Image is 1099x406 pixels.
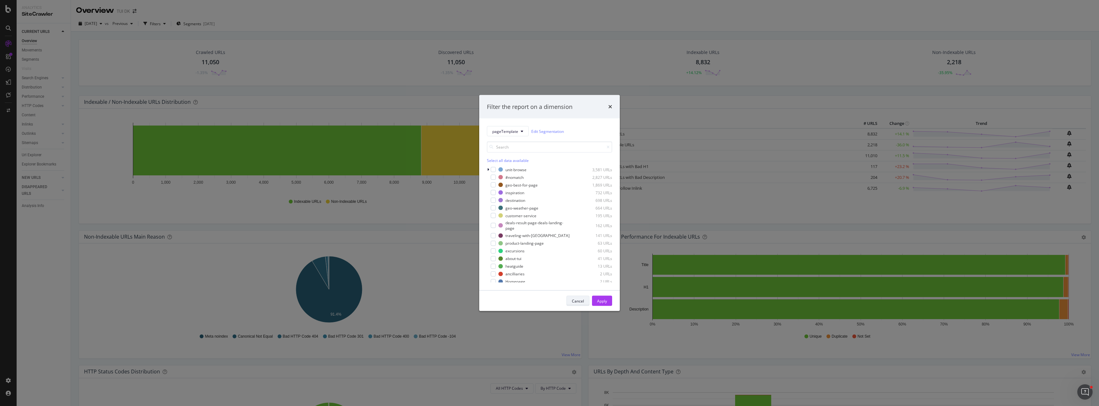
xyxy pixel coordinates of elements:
[597,298,607,303] div: Apply
[581,213,612,218] div: 195 URLs
[581,223,612,228] div: 162 URLs
[487,158,612,163] div: Select all data available
[479,95,620,311] div: modal
[581,271,612,277] div: 2 URLs
[505,220,572,231] div: deals-result-page-deals-landing-page
[487,126,529,136] button: pageTemplate
[531,128,564,134] a: Edit Segmentation
[505,256,521,261] div: about-tui
[487,142,612,153] input: Search
[505,279,525,284] div: Homepage
[581,174,612,180] div: 2,827 URLs
[505,213,536,218] div: customer-service
[487,103,573,111] div: Filter the report on a dimension
[505,241,544,246] div: product-landing-page
[592,296,612,306] button: Apply
[505,182,538,188] div: geo-best-for-page
[581,241,612,246] div: 63 URLs
[505,205,538,211] div: geo-weather-page
[572,298,584,303] div: Cancel
[492,128,518,134] span: pageTemplate
[581,205,612,211] div: 664 URLs
[505,271,525,277] div: ancilliaries
[566,296,589,306] button: Cancel
[581,167,612,172] div: 3,581 URLs
[581,182,612,188] div: 1,869 URLs
[581,279,612,284] div: 2 URLs
[581,190,612,195] div: 732 URLs
[581,248,612,254] div: 60 URLs
[505,174,524,180] div: #nomatch
[505,248,525,254] div: excursions
[581,233,612,238] div: 141 URLs
[608,103,612,111] div: times
[1077,384,1093,400] iframe: Intercom live chat
[505,197,525,203] div: destination
[505,167,526,172] div: unit-browse
[505,233,570,238] div: traveling-with-[GEOGRAPHIC_DATA]
[581,264,612,269] div: 13 URLs
[505,264,523,269] div: heatguide
[505,190,524,195] div: inspiration
[581,256,612,261] div: 41 URLs
[581,197,612,203] div: 698 URLs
